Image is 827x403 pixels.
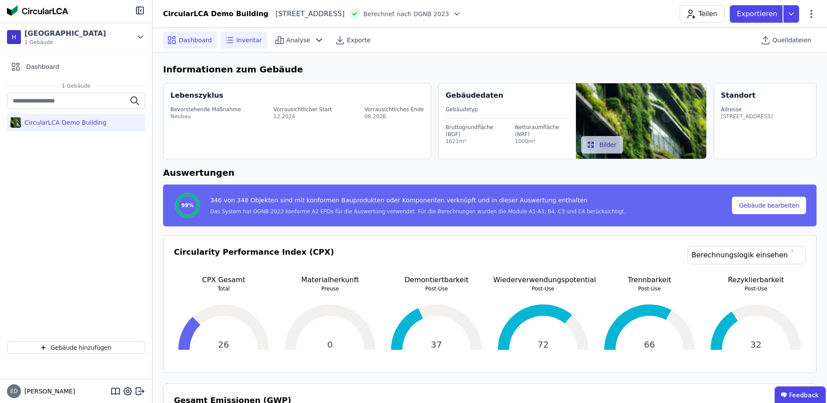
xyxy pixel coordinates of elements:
span: [PERSON_NAME] [21,387,75,396]
img: Concular [7,5,68,16]
div: Gebäudetyp [446,106,569,113]
div: 1000m² [515,138,569,145]
span: Quelldateien [773,36,811,44]
button: Teilen [680,5,725,23]
p: Post-Use [493,285,593,292]
p: Trennbarkeit [600,275,699,285]
span: 1 Gebäude [53,82,99,89]
div: Nettoraumfläche (NRF) [515,124,569,138]
p: Materialherkunft [280,275,380,285]
span: 1 Gebäude [24,39,106,46]
button: Bilder [581,136,623,154]
div: Das System hat DGNB 2023 konforme A2 EPDs für die Auswertung verwendet. Für die Berechnungen wurd... [210,208,626,215]
span: Analyse [286,36,310,44]
p: Post-Use [706,285,806,292]
div: Vorrausichtliches Ende [364,106,424,113]
div: 346 von 348 Objekten sind mit konformen Bauprodukten oder Komponenten verknüpft und in dieser Aus... [210,196,626,208]
span: Dashboard [26,62,59,71]
span: 99% [181,202,194,209]
div: [STREET_ADDRESS] [721,113,773,120]
span: ED [10,389,18,394]
p: Total [174,285,273,292]
span: Inventar [236,36,262,44]
p: Rezyklierbarkeit [706,275,806,285]
a: Berechnungslogik einsehen [687,246,806,264]
div: 08.2026 [364,113,424,120]
div: Adresse [721,106,773,113]
p: Exportieren [737,9,779,19]
p: Preuse [280,285,380,292]
div: CircularLCA Demo Building [163,9,269,19]
span: Dashboard [179,36,212,44]
p: CPX Gesamt [174,275,273,285]
div: 1621m² [446,138,503,145]
div: Lebenszyklus [170,90,223,101]
div: Vorrausichtlicher Start [273,106,332,113]
img: CircularLCA Demo Building [10,116,21,130]
span: Exporte [347,36,371,44]
button: Gebäude bearbeiten [732,197,806,214]
div: [GEOGRAPHIC_DATA] [24,28,106,39]
div: CircularLCA Demo Building [21,118,106,127]
button: Gebäude hinzufügen [7,342,145,354]
div: Gebäudedaten [446,90,576,101]
div: 12.2024 [273,113,332,120]
h6: Auswertungen [163,166,817,179]
p: Post-Use [387,285,486,292]
div: Bevorstehende Maßnahme [170,106,241,113]
div: [STREET_ADDRESS] [269,9,345,19]
p: Post-Use [600,285,699,292]
div: H [7,30,21,44]
p: Wiederverwendungspotential [493,275,593,285]
h6: Informationen zum Gebäude [163,63,817,76]
div: Bruttogrundfläche (BGF) [446,124,503,138]
span: Berechnet nach DGNB 2023 [363,10,449,18]
p: Demontiertbarkeit [387,275,486,285]
div: Standort [721,90,756,101]
div: Neubau [170,113,241,120]
h3: Circularity Performance Index (CPX) [174,246,334,275]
